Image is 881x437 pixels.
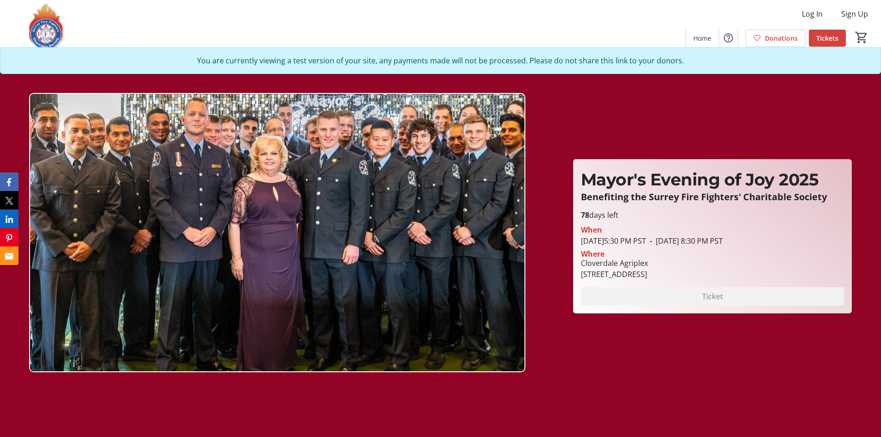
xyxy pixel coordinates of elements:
[646,236,723,246] span: [DATE] 8:30 PM PST
[581,224,602,235] div: When
[581,269,648,280] div: [STREET_ADDRESS]
[795,6,830,21] button: Log In
[581,167,844,192] p: Mayor's Evening of Joy 2025
[802,8,823,19] span: Log In
[809,30,846,47] a: Tickets
[841,8,868,19] span: Sign Up
[853,29,870,46] button: Cart
[581,258,648,269] div: Cloverdale Agriplex
[581,192,844,202] p: Benefiting the Surrey Fire Fighters' Charitable Society
[834,6,875,21] button: Sign Up
[581,250,604,258] div: Where
[745,30,805,47] a: Donations
[6,4,88,50] img: Surrey Fire Fighters' Charitable Society's Logo
[816,33,838,43] span: Tickets
[686,30,719,47] a: Home
[719,29,738,47] button: Help
[581,210,589,220] span: 78
[581,209,844,221] p: days left
[765,33,798,43] span: Donations
[693,33,711,43] span: Home
[29,93,525,372] img: Campaign CTA Media Photo
[646,236,656,246] span: -
[581,236,646,246] span: [DATE] 5:30 PM PST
